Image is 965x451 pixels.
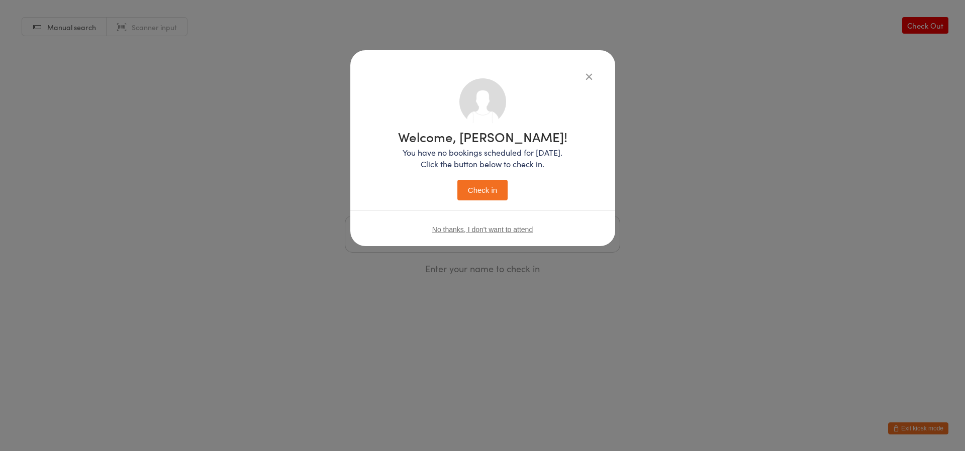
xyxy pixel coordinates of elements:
h1: Welcome, [PERSON_NAME]! [398,130,567,143]
button: No thanks, I don't want to attend [432,225,533,234]
button: Check in [457,180,508,200]
p: You have no bookings scheduled for [DATE]. Click the button below to check in. [398,147,567,170]
img: no_photo.png [459,78,506,125]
